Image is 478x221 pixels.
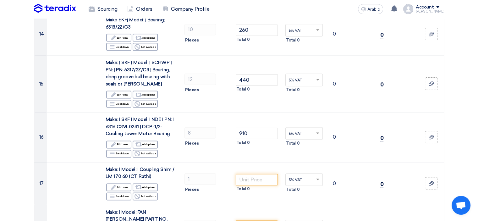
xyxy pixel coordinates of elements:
font: Not available [141,195,156,198]
font: Arabic [367,7,380,12]
font: 0 [380,135,384,141]
font: Add options [142,185,156,189]
font: Total [236,140,246,145]
font: Breakdown [116,102,129,105]
font: 0 [333,180,336,186]
font: 0 [333,81,336,86]
font: Pieces [185,87,199,92]
font: 0 [297,38,300,42]
font: Breakdown [116,45,129,48]
ng-select: VAT [285,24,323,36]
input: Unit Price [236,25,278,36]
font: 0 [297,187,300,192]
input: Unit Price [236,174,278,185]
font: 15 [39,81,43,86]
font: Not available [141,152,156,155]
font: 17 [39,180,43,186]
font: Add options [142,143,156,146]
font: Make: | Model: | Coupling Shim / LM 170 60 (CT Rathi) [106,167,174,180]
font: [PERSON_NAME] [416,9,444,14]
font: Company Profile [171,6,209,12]
font: 0 [333,31,336,37]
font: 16 [39,134,43,140]
button: Arabic [358,4,383,14]
font: Total [236,87,246,91]
ng-select: VAT [285,173,323,186]
font: Not available [141,102,156,105]
input: Unit Price [236,128,278,139]
font: Make SKF| Model: | Bearing; 6313/2Z/C3 [106,17,165,30]
font: 0 [333,134,336,140]
font: Pieces [185,38,199,42]
font: Total [286,187,296,192]
a: Sourcing [84,2,122,16]
input: RFQ_STEP1.ITEMS.2.AMOUNT_TITLE [184,24,216,35]
font: 0 [380,32,384,38]
font: Orders [136,6,152,12]
font: Total [286,87,296,92]
input: RFQ_STEP1.ITEMS.2.AMOUNT_TITLE [184,173,216,185]
font: Breakdown [116,195,129,198]
font: Total [286,38,296,42]
font: 0 [247,87,250,91]
input: RFQ_STEP1.ITEMS.2.AMOUNT_TITLE [184,74,216,85]
ng-select: VAT [285,74,323,86]
font: Total [236,186,246,191]
font: 0 [297,141,300,146]
font: Breakdown [116,152,129,155]
input: Unit Price [236,74,278,86]
font: Total [236,37,246,42]
font: Pieces [185,187,199,192]
ng-select: VAT [285,127,323,140]
a: Orders [122,2,157,16]
font: Add options [142,93,156,96]
font: 0 [380,81,384,88]
font: 0 [380,181,384,187]
img: profile_test.png [403,4,413,14]
font: Edit item [117,36,128,39]
div: Open chat [452,196,470,215]
font: Edit item [117,143,128,146]
font: Make: | SKF | Model: | SCHWP | PN: | PN: 6317/2Z/C3 | Bearing, deep groove ball bearing with seal... [106,60,172,87]
font: Not available [141,45,156,48]
font: Account [416,4,434,10]
font: 0 [247,140,250,145]
font: 0 [247,186,250,191]
font: Sourcing [97,6,117,12]
font: 0 [247,37,250,42]
font: 0 [297,87,300,92]
img: Teradix logo [34,4,76,13]
font: 14 [39,31,44,37]
input: RFQ_STEP1.ITEMS.2.AMOUNT_TITLE [184,127,216,138]
font: Make: | SKF | Model: | NDE | PN: | 6316 C3VL0241 | DCP-1/2-Cooling tower Motor Bearing [106,117,174,136]
font: Total [286,141,296,146]
font: Edit item [117,185,128,189]
font: Pieces [185,141,199,146]
font: Edit item [117,93,128,96]
font: Add options [142,36,156,39]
